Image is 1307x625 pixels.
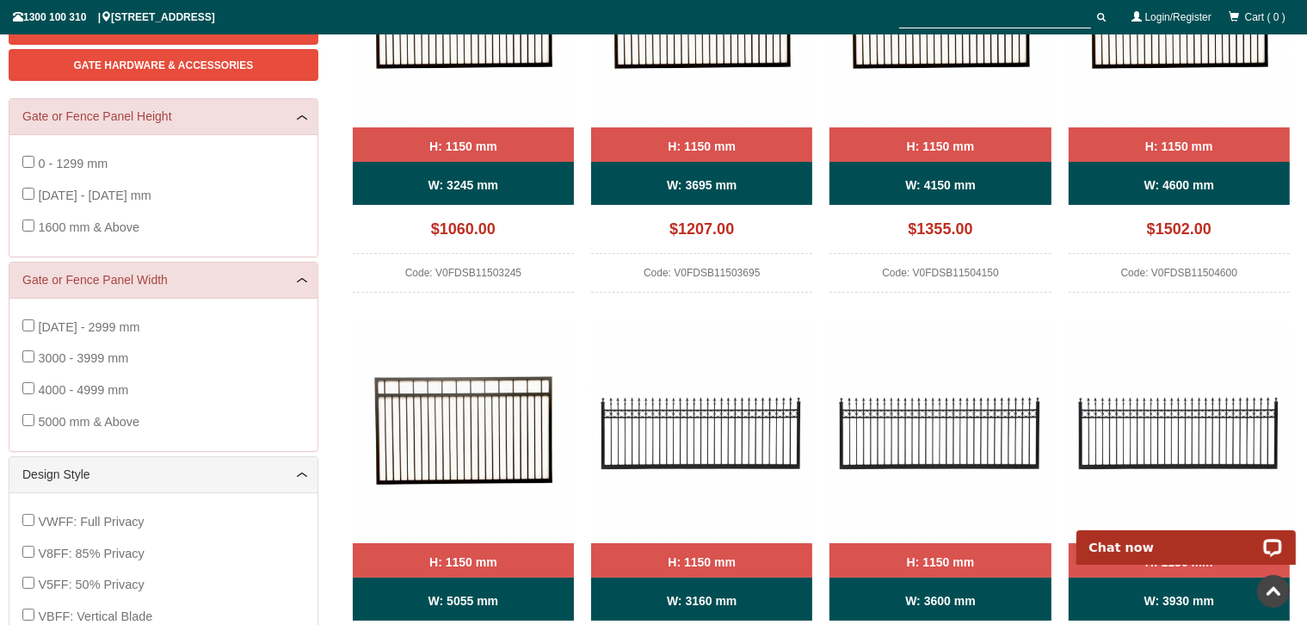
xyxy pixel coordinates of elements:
[667,594,737,608] b: W: 3160 mm
[22,271,305,289] a: Gate or Fence Panel Width
[428,594,498,608] b: W: 5055 mm
[591,322,812,543] img: V0RSSB - Ring and Spear Top (Fleur-de-lis) - Aluminium Sliding Driveway Gate - Matte Black - H: 1...
[353,213,574,254] div: $1060.00
[1144,178,1214,192] b: W: 4600 mm
[668,555,736,569] b: H: 1150 mm
[668,139,736,153] b: H: 1150 mm
[1245,11,1285,23] span: Cart ( 0 )
[899,7,1091,28] input: SEARCH PRODUCTS
[429,139,497,153] b: H: 1150 mm
[353,263,574,293] div: Code: V0FDSB11503245
[591,263,812,293] div: Code: V0FDSB11503695
[428,178,498,192] b: W: 3245 mm
[1144,594,1214,608] b: W: 3930 mm
[38,610,152,623] span: VBFF: Vertical Blade
[829,213,1051,254] div: $1355.00
[907,555,975,569] b: H: 1150 mm
[38,415,139,429] span: 5000 mm & Above
[74,59,254,71] span: Gate Hardware & Accessories
[829,322,1051,543] img: V0RSSB - Ring and Spear Top (Fleur-de-lis) - Aluminium Sliding Driveway Gate - Matte Black - H: 1...
[1065,511,1307,565] iframe: LiveChat chat widget
[9,49,318,81] a: Gate Hardware & Accessories
[38,189,151,202] span: [DATE] - [DATE] mm
[38,351,128,365] span: 3000 - 3999 mm
[667,178,737,192] b: W: 3695 mm
[1145,11,1211,23] a: Login/Register
[38,383,128,397] span: 4000 - 4999 mm
[38,515,144,529] span: VWFF: Full Privacy
[829,263,1051,293] div: Code: V0FDSB11504150
[1145,555,1213,569] b: H: 1150 mm
[38,220,139,234] span: 1600 mm & Above
[905,178,975,192] b: W: 4150 mm
[907,139,975,153] b: H: 1150 mm
[1069,213,1290,254] div: $1502.00
[905,594,975,608] b: W: 3600 mm
[13,11,215,23] span: 1300 100 310 | [STREET_ADDRESS]
[38,157,108,170] span: 0 - 1299 mm
[22,466,305,484] a: Design Style
[1069,322,1290,543] img: V0RSSB - Ring and Spear Top (Fleur-de-lis) - Aluminium Sliding Driveway Gate - Matte Black - H: 1...
[38,320,139,334] span: [DATE] - 2999 mm
[591,213,812,254] div: $1207.00
[429,555,497,569] b: H: 1150 mm
[1145,139,1213,153] b: H: 1150 mm
[38,547,144,560] span: V8FF: 85% Privacy
[22,108,305,126] a: Gate or Fence Panel Height
[70,23,257,35] span: Gate Automation & Accessories
[353,322,574,543] img: V0FDSB - Flat Top (Double Top Rail) - Single Aluminium Driveway Gate - Single Sliding Gate - Matt...
[38,578,144,591] span: V5FF: 50% Privacy
[1069,263,1290,293] div: Code: V0FDSB11504600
